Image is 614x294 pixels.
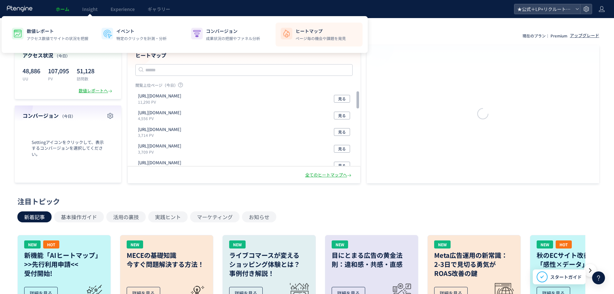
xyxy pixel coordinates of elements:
[127,251,207,269] h3: MECEの基礎知識 今すぐ問題解決する方法！
[148,211,188,222] button: 実践ヒント
[148,6,170,12] span: ギャラリー
[138,110,181,116] p: https://fastnail.app/search/result
[550,274,582,280] span: スタートガイド
[338,95,346,103] span: 見る
[338,162,346,169] span: 見る
[111,6,135,12] span: Experience
[138,149,184,155] p: 3,709 PV
[43,240,59,248] div: HOT
[116,35,167,41] p: 特定のクリックを計測・分析
[570,33,599,39] div: アップグレード
[334,145,350,153] button: 見る
[242,211,276,222] button: お知らせ
[332,251,412,269] h3: 目にとまる広告の黄金法則：違和感・共感・直感
[23,66,40,76] p: 48,886
[17,196,593,206] div: 注目トピック
[106,211,146,222] button: 活用の裏技
[127,240,143,248] div: NEW
[537,240,553,248] div: NEW
[138,93,181,99] p: https://fastnail.app
[334,95,350,103] button: 見る
[296,28,346,34] p: ヒートマップ
[116,28,167,34] p: イベント
[82,6,98,12] span: Insight
[138,127,181,133] p: https://tcb-beauty.net/menu/bnls-diet
[138,116,184,121] p: 4,556 PV
[77,76,94,81] p: 訪問数
[434,251,514,278] h3: Meta広告運用の新常識： 2-3日で見切る勇気が ROAS改善の鍵
[190,211,239,222] button: マーケティング
[138,99,184,105] p: 11,290 PV
[229,240,246,248] div: NEW
[338,145,346,153] span: 見る
[23,76,40,81] p: UU
[138,143,181,149] p: https://tcb-beauty.net/menu/coupon_zero_002
[522,33,567,38] p: 現在のプラン： Premium
[60,113,75,119] span: （今日）
[24,251,104,278] h3: 新機能「AIヒートマップ」 >>先行利用申請<< 受付開始!
[23,139,113,157] span: Settingアイコンをクリックして、表示するコンバージョンを選択してください。
[24,240,41,248] div: NEW
[48,66,69,76] p: 107,095
[23,52,113,59] h4: アクセス状況
[138,160,181,166] p: https://t-c-b-biyougeka.com
[48,76,69,81] p: PV
[334,162,350,169] button: 見る
[305,172,353,178] div: 全てのヒートマップへ
[27,35,88,41] p: アクセス数値でサイトの状況を把握
[206,35,260,41] p: 成果状況の把握やファネル分析
[206,28,260,34] p: コンバージョン
[229,251,309,278] h3: ライブコマースが変える ショッピング体験とは？ 事例付き解説！
[54,211,104,222] button: 基本操作ガイド
[338,112,346,119] span: 見る
[138,132,184,138] p: 3,714 PV
[138,166,184,171] p: 3,348 PV
[434,240,451,248] div: NEW
[515,4,573,14] span: ★公式＋LP+リクルート+BS+FastNail+TKBC
[56,6,69,12] span: ホーム
[54,53,70,58] span: （今日）
[296,35,346,41] p: ページ毎の機会や課題を発見
[332,240,348,248] div: NEW
[23,112,113,119] h4: コンバージョン
[556,240,572,248] div: HOT
[334,128,350,136] button: 見る
[135,82,353,90] p: 閲覧上位ページ（今日）
[334,112,350,119] button: 見る
[135,52,353,59] h4: ヒートマップ
[17,211,52,222] button: 新着記事
[27,28,88,34] p: 数値レポート
[79,88,113,94] div: 数値レポートへ
[338,128,346,136] span: 見る
[77,66,94,76] p: 51,128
